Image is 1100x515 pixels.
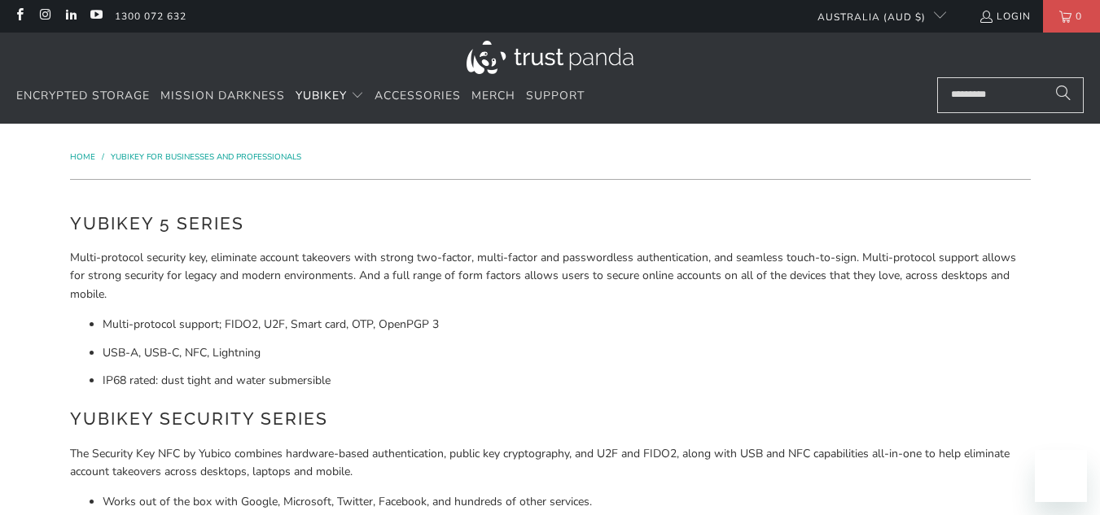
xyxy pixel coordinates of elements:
input: Search... [937,77,1084,113]
summary: YubiKey [296,77,364,116]
a: Trust Panda Australia on LinkedIn [64,10,77,23]
img: Trust Panda Australia [467,41,633,74]
span: Merch [471,88,515,103]
p: Multi-protocol security key, eliminate account takeovers with strong two-factor, multi-factor and... [70,249,1031,303]
a: Trust Panda Australia on Instagram [37,10,51,23]
iframe: Button to launch messaging window [1035,450,1087,502]
a: YubiKey for Businesses and Professionals [111,151,301,163]
span: Encrypted Storage [16,88,150,103]
span: / [102,151,104,163]
a: Home [70,151,98,163]
a: 1300 072 632 [115,7,186,25]
span: Support [526,88,585,103]
span: Mission Darkness [160,88,285,103]
li: IP68 rated: dust tight and water submersible [103,372,1031,390]
a: Login [979,7,1031,25]
p: The Security Key NFC by Yubico combines hardware-based authentication, public key cryptography, a... [70,445,1031,482]
h2: YubiKey 5 Series [70,211,1031,237]
li: USB-A, USB-C, NFC, Lightning [103,344,1031,362]
a: Trust Panda Australia on YouTube [89,10,103,23]
a: Encrypted Storage [16,77,150,116]
a: Accessories [375,77,461,116]
button: Search [1043,77,1084,113]
span: YubiKey [296,88,347,103]
li: Works out of the box with Google, Microsoft, Twitter, Facebook, and hundreds of other services. [103,493,1031,511]
li: Multi-protocol support; FIDO2, U2F, Smart card, OTP, OpenPGP 3 [103,316,1031,334]
a: Support [526,77,585,116]
a: Mission Darkness [160,77,285,116]
span: Accessories [375,88,461,103]
a: Trust Panda Australia on Facebook [12,10,26,23]
span: Home [70,151,95,163]
h2: YubiKey Security Series [70,406,1031,432]
a: Merch [471,77,515,116]
nav: Translation missing: en.navigation.header.main_nav [16,77,585,116]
